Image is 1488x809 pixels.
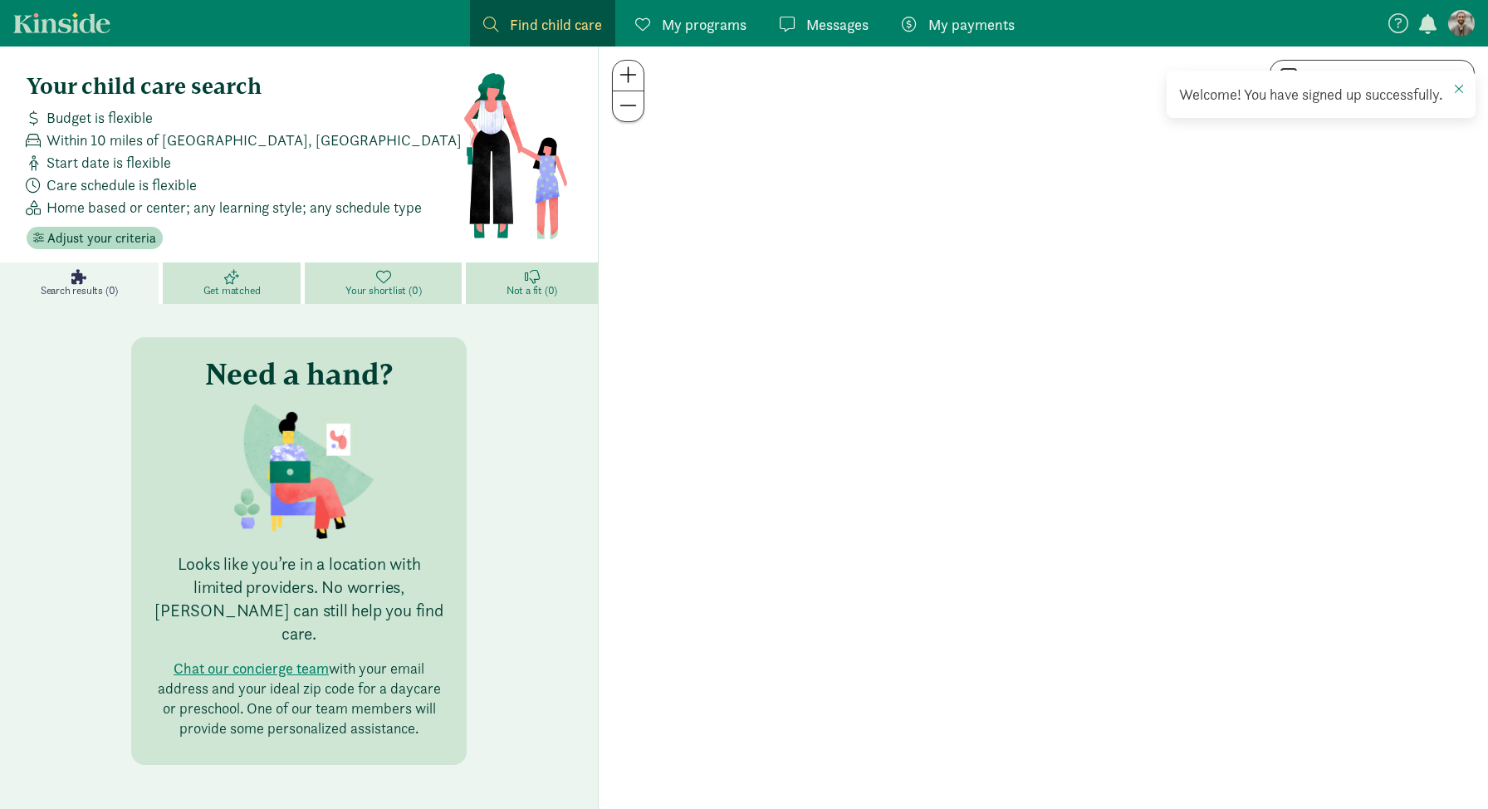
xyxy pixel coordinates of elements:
[27,227,163,250] button: Adjust your criteria
[662,13,746,36] span: My programs
[806,13,869,36] span: Messages
[203,284,261,297] span: Get matched
[13,12,110,33] a: Kinside
[151,552,447,645] p: Looks like you’re in a location with limited providers. No worries, [PERSON_NAME] can still help ...
[46,174,197,196] span: Care schedule is flexible
[174,659,329,679] button: Chat our concierge team
[151,659,447,738] p: with your email address and your ideal zip code for a daycare or preschool. One of our team membe...
[46,196,422,218] span: Home based or center; any learning style; any schedule type
[163,262,305,304] a: Get matched
[1179,83,1463,105] div: Welcome! You have signed up successfully.
[507,284,557,297] span: Not a fit (0)
[46,129,462,151] span: Within 10 miles of [GEOGRAPHIC_DATA], [GEOGRAPHIC_DATA]
[41,284,118,297] span: Search results (0)
[47,228,156,248] span: Adjust your criteria
[1297,66,1464,86] label: Search as I move the map
[305,262,466,304] a: Your shortlist (0)
[510,13,602,36] span: Find child care
[205,357,393,390] h3: Need a hand?
[466,262,598,304] a: Not a fit (0)
[27,73,463,100] h4: Your child care search
[345,284,421,297] span: Your shortlist (0)
[46,106,153,129] span: Budget is flexible
[928,13,1015,36] span: My payments
[46,151,171,174] span: Start date is flexible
